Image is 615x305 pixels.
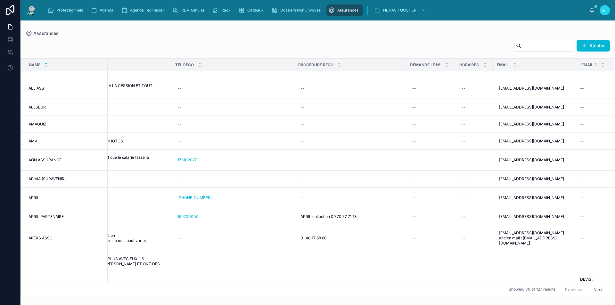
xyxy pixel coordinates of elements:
[580,122,584,127] div: --
[462,195,465,200] div: --
[300,214,357,219] span: APRIL collection 09 70 77 71 13
[580,195,584,200] div: --
[496,174,573,184] a: [EMAIL_ADDRESS][DOMAIN_NAME]
[29,176,104,181] a: APIVIA (SURAVENIR)
[499,86,564,91] span: [EMAIL_ADDRESS][DOMAIN_NAME]
[326,4,363,16] a: Assurances
[29,105,104,110] a: ALLSEUR
[496,102,573,112] a: [EMAIL_ADDRESS][DOMAIN_NAME]
[499,214,564,219] span: [EMAIL_ADDRESS][DOMAIN_NAME]
[29,195,39,200] span: APRIL
[383,8,416,13] span: NE PAS TOUCHER
[462,214,465,219] div: --
[580,157,584,163] div: --
[298,174,402,184] a: --
[459,155,489,165] a: --
[42,3,589,17] div: scrollable content
[298,155,402,165] a: --
[29,195,104,200] a: APRIL
[29,236,104,241] a: AREAS ASSU
[298,136,402,146] a: --
[298,62,333,68] span: PROCÉDURE RECO
[580,176,584,181] div: --
[29,122,46,127] span: AMAGUIZ
[247,8,264,13] span: Cadeaux
[29,214,104,219] a: APRIL PARTENAIRE
[181,8,205,13] span: RDV Annulés
[29,62,40,68] span: Name
[580,86,584,91] div: --
[29,214,64,219] span: APRIL PARTENAIRE
[298,102,402,112] a: --
[410,119,451,129] a: --
[300,176,304,181] div: --
[45,4,87,16] a: Professionnels
[300,157,304,163] div: --
[410,155,451,165] a: --
[412,157,416,163] div: --
[175,193,290,203] a: [PHONE_NUMBER]
[412,105,416,110] div: --
[300,139,304,144] div: --
[499,105,564,110] span: [EMAIL_ADDRESS][DOMAIN_NAME]
[578,212,607,222] a: --
[300,195,304,200] div: --
[410,193,451,203] a: --
[300,86,304,91] div: --
[459,119,489,129] a: --
[280,8,321,13] span: Dossiers Non Envoyés
[100,8,113,13] span: Agenda
[175,155,290,165] a: 173102027
[589,285,607,294] button: Next
[580,105,584,110] div: --
[580,214,584,219] div: --
[177,157,197,163] a: 173102027
[29,157,104,163] a: AON ASSURANCE
[29,86,44,91] span: ALLIASS
[462,236,465,241] div: --
[497,62,509,68] span: EMAIL
[410,62,441,68] span: Demande le n°
[496,136,573,146] a: [EMAIL_ADDRESS][DOMAIN_NAME]
[56,8,83,13] span: Professionnels
[26,30,59,36] a: Assurances
[300,236,327,241] span: 01 40 17 68 60
[175,233,290,243] a: --
[578,233,607,243] a: --
[410,136,451,146] a: --
[175,83,290,93] a: --
[496,212,573,222] a: [EMAIL_ADDRESS][DOMAIN_NAME]
[177,236,181,241] div: --
[119,4,169,16] a: Agenda Technicien
[298,233,402,243] a: 01 40 17 68 60
[412,236,416,241] div: --
[459,233,489,243] a: --
[459,212,489,222] a: --
[496,193,573,203] a: [EMAIL_ADDRESS][DOMAIN_NAME]
[602,8,607,13] span: AT
[577,40,610,52] button: Ajouter
[298,83,402,93] a: --
[496,83,573,93] a: [EMAIL_ADDRESS][DOMAIN_NAME]
[578,119,607,129] a: --
[412,122,416,127] div: --
[177,105,181,110] div: --
[581,62,597,68] span: EMAIL 2
[29,236,53,241] span: AREAS ASSU
[578,274,607,305] a: DEVIS : [EMAIL_ADDRESS][DOMAIN_NAME]
[175,212,290,222] a: 159200000
[578,174,607,184] a: --
[459,193,489,203] a: --
[177,214,199,219] a: 159200000
[462,122,465,127] div: --
[496,228,573,248] a: [EMAIL_ADDRESS][DOMAIN_NAME] - ancien mail : [EMAIL_ADDRESS][DOMAIN_NAME]
[459,102,489,112] a: --
[462,139,465,144] div: --
[29,139,104,144] a: AMV
[26,5,37,15] img: App logo
[578,83,607,93] a: --
[337,8,358,13] span: Assurances
[499,230,571,246] span: [EMAIL_ADDRESS][DOMAIN_NAME] - ancien mail : [EMAIL_ADDRESS][DOMAIN_NAME]
[459,83,489,93] a: --
[177,139,181,144] div: --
